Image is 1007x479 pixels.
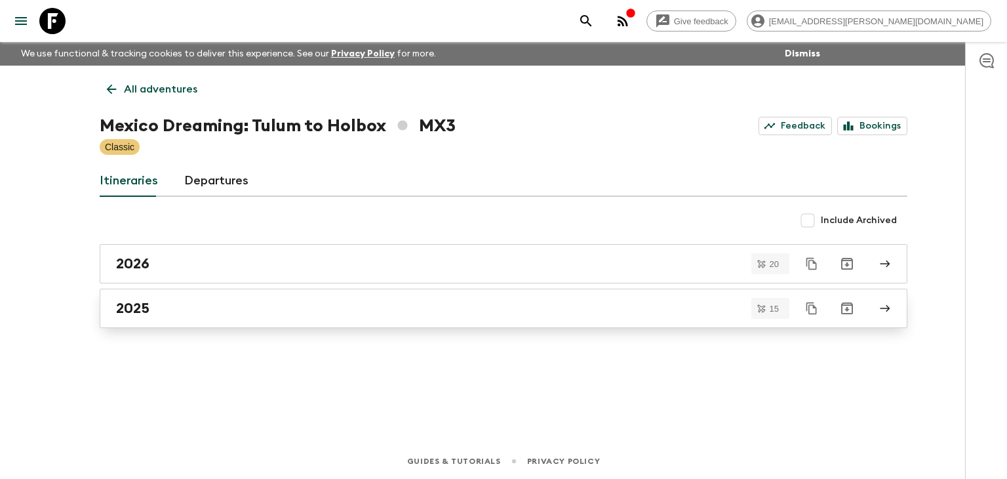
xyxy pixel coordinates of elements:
[8,8,34,34] button: menu
[762,260,787,268] span: 20
[759,117,832,135] a: Feedback
[331,49,395,58] a: Privacy Policy
[116,255,149,272] h2: 2026
[762,304,787,313] span: 15
[100,76,205,102] a: All adventures
[100,165,158,197] a: Itineraries
[527,454,600,469] a: Privacy Policy
[834,251,860,277] button: Archive
[800,297,823,320] button: Duplicate
[100,289,907,328] a: 2025
[667,16,736,26] span: Give feedback
[407,454,501,469] a: Guides & Tutorials
[837,117,907,135] a: Bookings
[800,252,823,276] button: Duplicate
[646,10,736,31] a: Give feedback
[100,113,456,139] h1: Mexico Dreaming: Tulum to Holbox MX3
[834,295,860,322] button: Archive
[747,10,991,31] div: [EMAIL_ADDRESS][PERSON_NAME][DOMAIN_NAME]
[100,244,907,283] a: 2026
[184,165,248,197] a: Departures
[124,81,197,97] p: All adventures
[573,8,599,34] button: search adventures
[105,140,134,154] p: Classic
[821,214,897,227] span: Include Archived
[781,45,823,63] button: Dismiss
[762,16,991,26] span: [EMAIL_ADDRESS][PERSON_NAME][DOMAIN_NAME]
[16,42,441,66] p: We use functional & tracking cookies to deliver this experience. See our for more.
[116,300,149,317] h2: 2025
